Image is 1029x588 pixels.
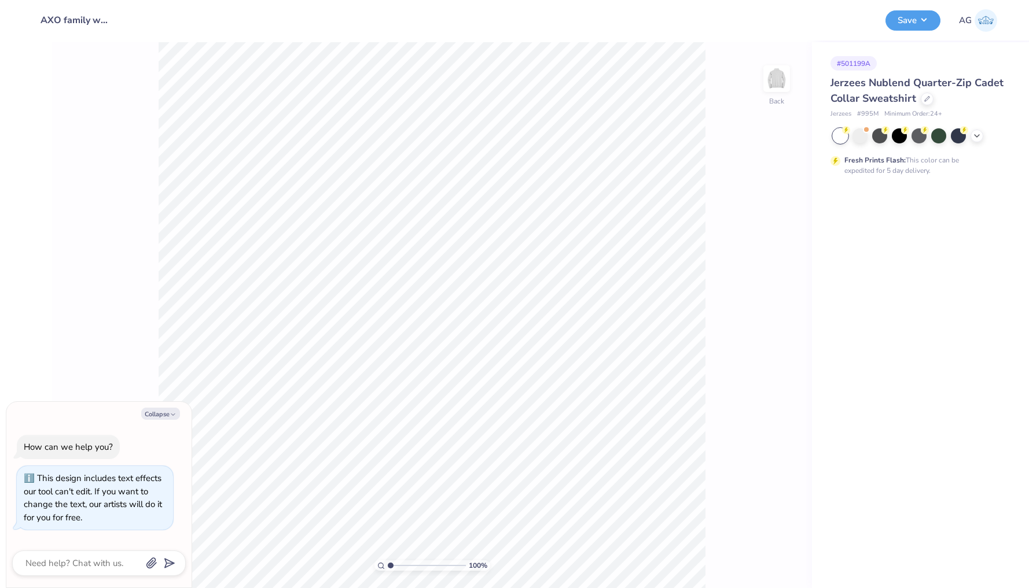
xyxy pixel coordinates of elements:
[844,156,906,165] strong: Fresh Prints Flash:
[24,472,162,523] div: This design includes text effects our tool can't edit. If you want to change the text, our artist...
[469,560,487,571] span: 100 %
[24,441,113,453] div: How can we help you?
[141,408,180,420] button: Collapse
[765,67,788,90] img: Back
[975,9,997,32] img: Anna Gearhart
[830,76,1004,105] span: Jerzees Nublend Quarter-Zip Cadet Collar Sweatshirt
[959,9,997,32] a: AG
[32,9,117,32] input: Untitled Design
[885,10,940,31] button: Save
[830,56,877,71] div: # 501199A
[769,96,784,106] div: Back
[844,155,987,176] div: This color can be expedited for 5 day delivery.
[884,109,942,119] span: Minimum Order: 24 +
[959,14,972,27] span: AG
[830,109,851,119] span: Jerzees
[857,109,879,119] span: # 995M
